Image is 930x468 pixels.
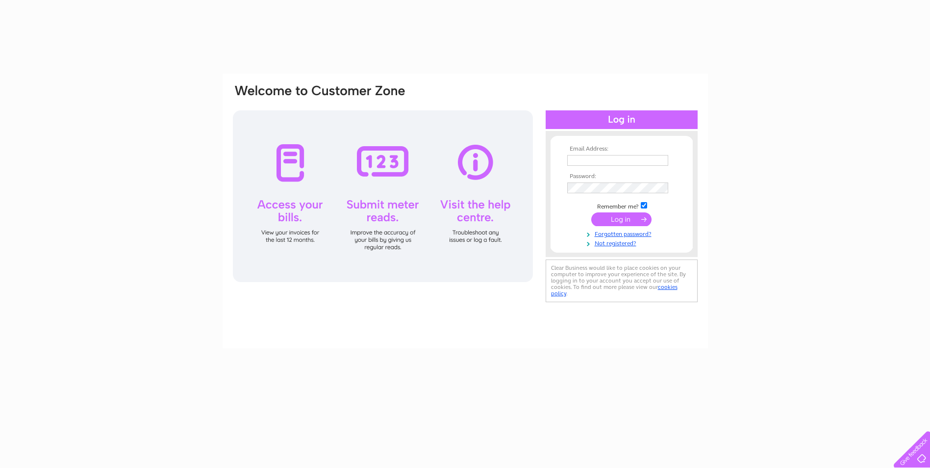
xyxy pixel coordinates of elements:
[565,146,679,153] th: Email Address:
[546,260,698,302] div: Clear Business would like to place cookies on your computer to improve your experience of the sit...
[565,173,679,180] th: Password:
[565,201,679,210] td: Remember me?
[567,229,679,238] a: Forgotten password?
[591,212,652,226] input: Submit
[567,238,679,247] a: Not registered?
[551,284,678,297] a: cookies policy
